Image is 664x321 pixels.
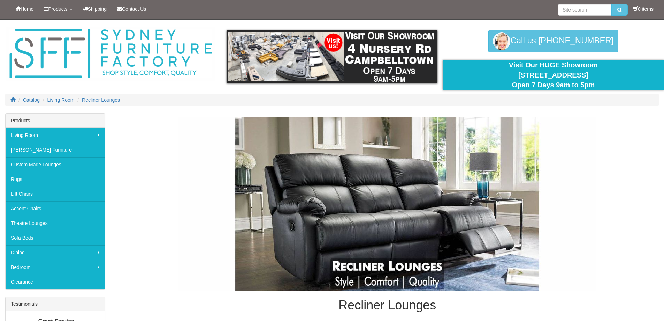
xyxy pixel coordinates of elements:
[6,187,105,201] a: Lift Chairs
[6,275,105,289] a: Clearance
[6,143,105,157] a: [PERSON_NAME] Furniture
[23,97,40,103] a: Catalog
[6,260,105,275] a: Bedroom
[88,6,107,12] span: Shipping
[6,216,105,231] a: Theatre Lounges
[178,117,596,291] img: Recliner Lounges
[6,27,215,81] img: Sydney Furniture Factory
[558,4,611,16] input: Site search
[448,60,659,90] div: Visit Our HUGE Showroom [STREET_ADDRESS] Open 7 Days 9am to 5pm
[6,201,105,216] a: Accent Chairs
[633,6,654,13] li: 0 items
[116,298,659,312] h1: Recliner Lounges
[6,157,105,172] a: Custom Made Lounges
[10,0,39,18] a: Home
[82,97,120,103] a: Recliner Lounges
[6,172,105,187] a: Rugs
[6,297,105,311] div: Testimonials
[6,114,105,128] div: Products
[78,0,112,18] a: Shipping
[227,30,437,83] img: showroom.gif
[6,245,105,260] a: Dining
[6,128,105,143] a: Living Room
[6,231,105,245] a: Sofa Beds
[39,0,77,18] a: Products
[122,6,146,12] span: Contact Us
[112,0,151,18] a: Contact Us
[47,97,75,103] a: Living Room
[21,6,33,12] span: Home
[48,6,67,12] span: Products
